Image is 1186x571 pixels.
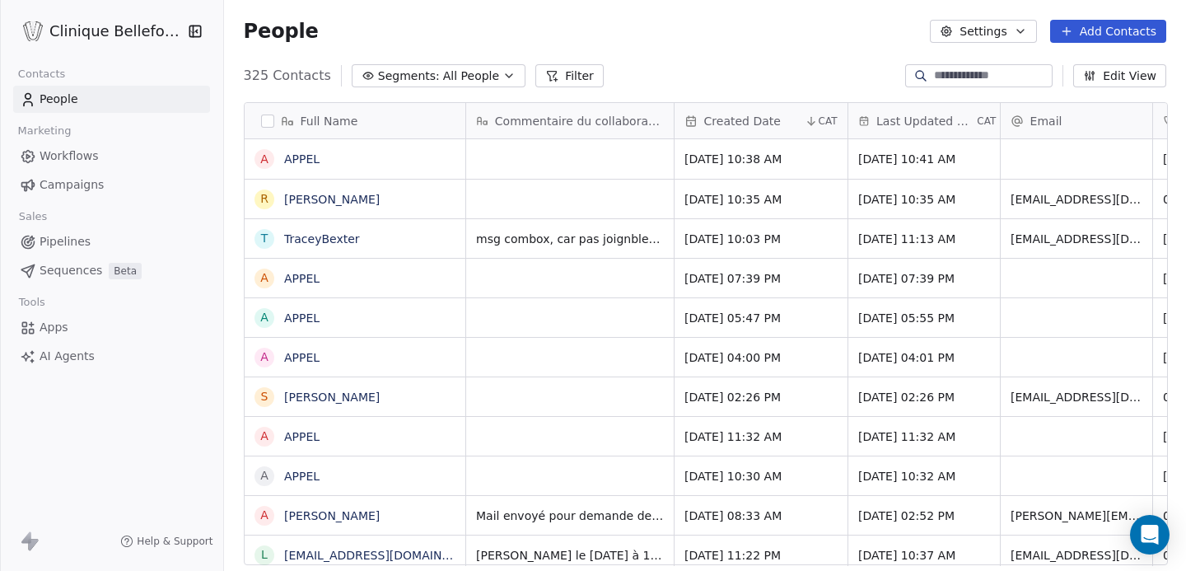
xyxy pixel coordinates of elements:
span: [PERSON_NAME][EMAIL_ADDRESS][DOMAIN_NAME] [1011,508,1142,524]
a: [PERSON_NAME] [284,391,380,404]
span: Clinique Bellefontaine [49,21,184,42]
span: msg combox, car pas joignble. demande photo [476,231,664,247]
div: Commentaire du collaborateur [466,103,674,138]
a: APPEL [284,152,320,166]
div: A [260,428,268,445]
span: Last Updated Date [876,113,974,129]
a: APPEL [284,430,320,443]
span: Sequences [40,262,102,279]
span: [DATE] 04:00 PM [684,349,838,366]
div: Email [1001,103,1152,138]
a: APPEL [284,351,320,364]
span: Tools [12,290,52,315]
div: Open Intercom Messenger [1130,515,1170,555]
span: Segments: [378,68,440,85]
span: [DATE] 10:41 AM [858,151,990,167]
a: Workflows [13,143,210,170]
span: CAT [977,115,996,128]
span: [DATE] 10:37 AM [858,547,990,564]
span: Sales [12,204,54,229]
a: [EMAIL_ADDRESS][DOMAIN_NAME] [284,549,486,562]
span: Beta [109,263,142,279]
div: A [260,269,268,287]
a: APPEL [284,311,320,325]
a: Help & Support [120,535,212,548]
span: 325 Contacts [244,66,331,86]
span: AI Agents [40,348,95,365]
button: Add Contacts [1050,20,1166,43]
span: [EMAIL_ADDRESS][DOMAIN_NAME] [1011,191,1142,208]
a: SequencesBeta [13,257,210,284]
a: Pipelines [13,228,210,255]
a: [PERSON_NAME] [284,509,380,522]
span: [PERSON_NAME] le [DATE] à 10h17 - rdv posé - doit env son num de carte d'assurance [476,547,664,564]
span: People [40,91,78,108]
span: [DATE] 10:35 AM [684,191,838,208]
span: [EMAIL_ADDRESS][DOMAIN_NAME] [1011,389,1142,405]
span: Mail envoyé pour demande de photos [476,508,664,524]
span: Campaigns [40,176,104,194]
span: [DATE] 04:01 PM [858,349,990,366]
span: Pipelines [40,233,91,250]
div: A [260,151,268,168]
div: A [260,349,268,366]
a: AI Agents [13,343,210,370]
span: [DATE] 07:39 PM [684,270,838,287]
span: People [244,19,319,44]
div: A [260,467,268,484]
span: Marketing [11,119,78,143]
span: [DATE] 10:03 PM [684,231,838,247]
span: Email [1030,113,1062,129]
span: CAT [818,115,837,128]
span: Commentaire du collaborateur [495,113,664,129]
a: People [13,86,210,113]
button: Filter [535,64,604,87]
span: [DATE] 02:26 PM [684,389,838,405]
span: [DATE] 07:39 PM [858,270,990,287]
span: [DATE] 05:47 PM [684,310,838,326]
div: R [260,190,268,208]
span: Apps [40,319,68,336]
a: APPEL [284,470,320,483]
a: [PERSON_NAME] [284,193,380,206]
span: [DATE] 10:30 AM [684,468,838,484]
span: Help & Support [137,535,212,548]
div: grid [245,139,466,566]
a: TraceyBexter [284,232,360,246]
button: Clinique Bellefontaine [20,17,176,45]
span: [DATE] 05:55 PM [858,310,990,326]
span: [EMAIL_ADDRESS][DOMAIN_NAME] [1011,547,1142,564]
div: l [261,546,268,564]
div: A [260,507,268,524]
span: [DATE] 10:35 AM [858,191,990,208]
div: A [260,309,268,326]
span: [DATE] 08:33 AM [684,508,838,524]
div: Last Updated DateCAT [848,103,1000,138]
div: Full Name [245,103,465,138]
span: Workflows [40,147,99,165]
span: [DATE] 02:52 PM [858,508,990,524]
span: [DATE] 11:13 AM [858,231,990,247]
span: [DATE] 11:32 AM [858,428,990,445]
div: T [260,230,268,247]
div: Created DateCAT [675,103,847,138]
span: [DATE] 11:22 PM [684,547,838,564]
img: Logo_Bellefontaine_Black.png [23,21,43,41]
span: [DATE] 11:32 AM [684,428,838,445]
a: Campaigns [13,171,210,199]
button: Edit View [1073,64,1166,87]
a: APPEL [284,272,320,285]
div: S [260,388,268,405]
span: [DATE] 10:38 AM [684,151,838,167]
span: [DATE] 10:32 AM [858,468,990,484]
button: Settings [930,20,1036,43]
span: Contacts [11,62,72,87]
span: [EMAIL_ADDRESS][DOMAIN_NAME] [1011,231,1142,247]
span: Created Date [704,113,781,129]
a: Apps [13,314,210,341]
span: [DATE] 02:26 PM [858,389,990,405]
span: All People [443,68,499,85]
span: Full Name [301,113,358,129]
